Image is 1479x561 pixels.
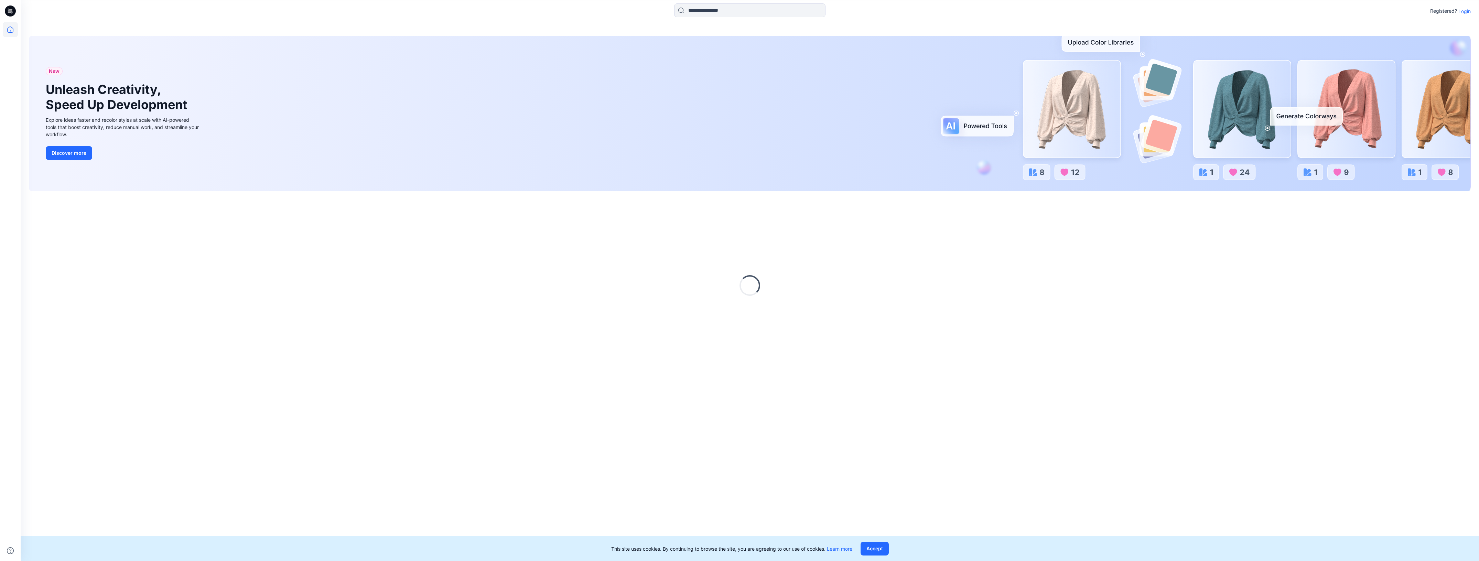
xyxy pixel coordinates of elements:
[46,146,92,160] button: Discover more
[1458,8,1471,15] p: Login
[46,116,201,138] div: Explore ideas faster and recolor styles at scale with AI-powered tools that boost creativity, red...
[46,146,201,160] a: Discover more
[49,67,60,75] span: New
[1430,7,1457,15] p: Registered?
[46,82,190,112] h1: Unleash Creativity, Speed Up Development
[827,546,852,552] a: Learn more
[611,545,852,552] p: This site uses cookies. By continuing to browse the site, you are agreeing to our use of cookies.
[861,542,889,555] button: Accept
